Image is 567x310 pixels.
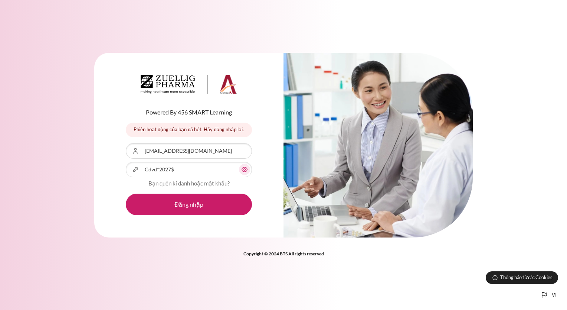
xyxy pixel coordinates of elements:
[126,108,252,117] p: Powered By 456 SMART Learning
[141,75,237,94] img: Architeck
[486,271,558,284] button: Thông báo từ các Cookies
[148,180,230,187] a: Bạn quên kí danh hoặc mật khẩu?
[126,123,252,137] div: Phiên hoạt động của bạn đã hết. Hãy đăng nhập lại.
[126,194,252,215] button: Đăng nhập
[552,291,557,299] span: vi
[126,162,252,177] input: Mật khẩu
[141,75,237,97] a: Architeck
[500,274,553,281] span: Thông báo từ các Cookies
[126,143,252,159] input: Tên tài khoản
[243,251,324,256] strong: Copyright © 2024 BTS All rights reserved
[537,288,560,303] button: Languages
